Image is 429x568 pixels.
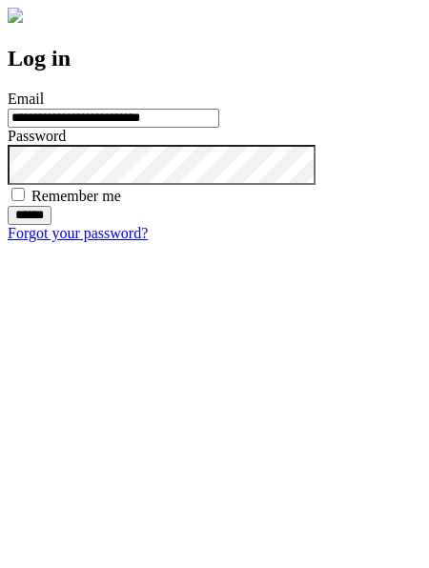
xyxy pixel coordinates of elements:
[8,225,148,241] a: Forgot your password?
[31,188,121,204] label: Remember me
[8,8,23,23] img: logo-4e3dc11c47720685a147b03b5a06dd966a58ff35d612b21f08c02c0306f2b779.png
[8,91,44,107] label: Email
[8,128,66,144] label: Password
[8,46,421,71] h2: Log in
